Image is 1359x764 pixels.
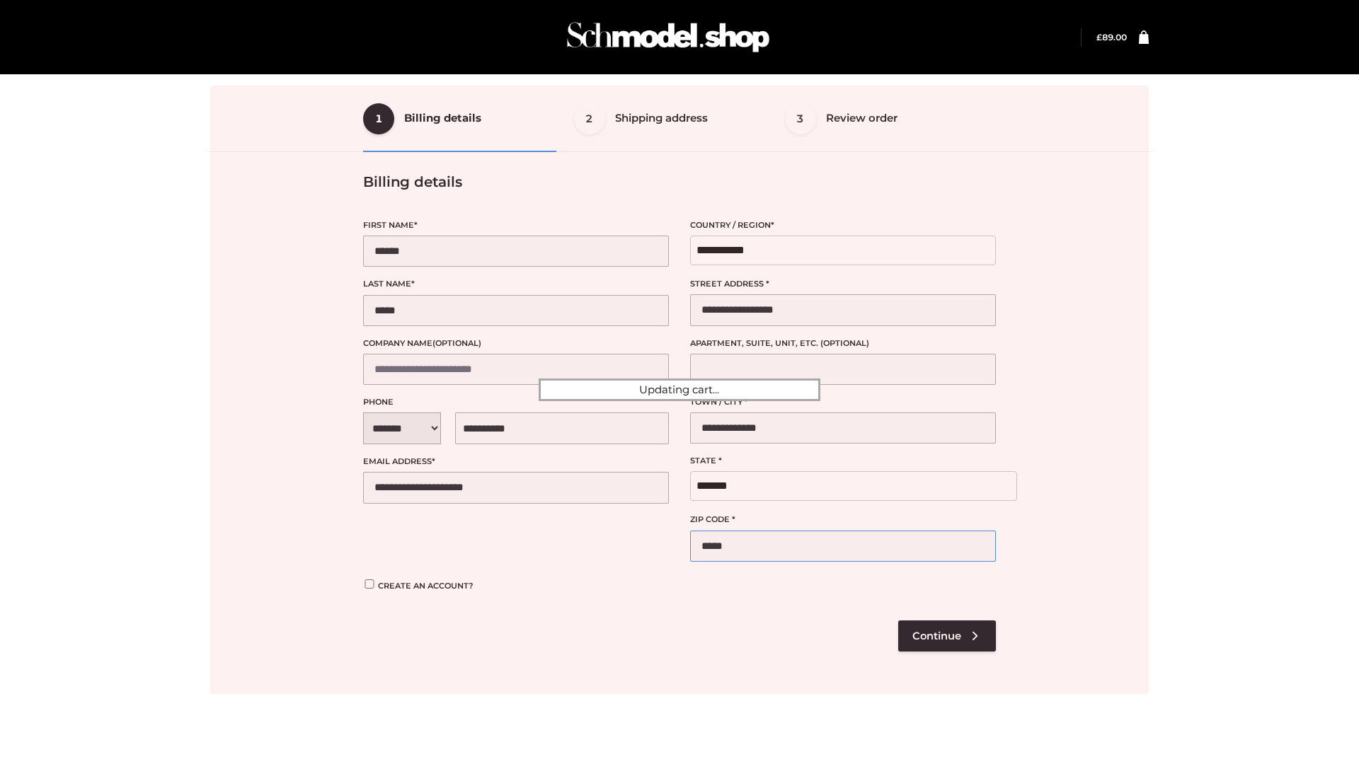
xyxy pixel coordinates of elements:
img: Schmodel Admin 964 [562,9,774,65]
bdi: 89.00 [1096,32,1127,42]
a: £89.00 [1096,32,1127,42]
span: £ [1096,32,1102,42]
div: Updating cart... [539,378,820,401]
